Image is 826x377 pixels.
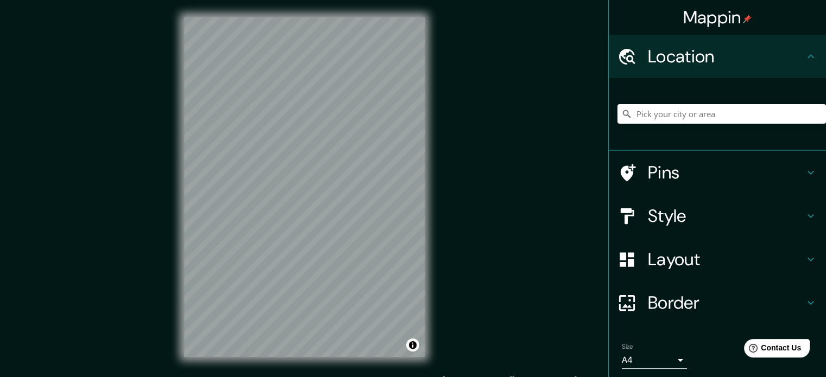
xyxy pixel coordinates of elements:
[648,46,804,67] h4: Location
[743,15,752,23] img: pin-icon.png
[648,248,804,270] h4: Layout
[622,352,687,369] div: A4
[683,7,752,28] h4: Mappin
[609,35,826,78] div: Location
[609,151,826,194] div: Pins
[729,335,814,365] iframe: Help widget launcher
[648,205,804,227] h4: Style
[406,338,419,352] button: Toggle attribution
[648,162,804,183] h4: Pins
[622,342,633,352] label: Size
[609,281,826,324] div: Border
[184,17,425,357] canvas: Map
[617,104,826,124] input: Pick your city or area
[609,194,826,238] div: Style
[648,292,804,314] h4: Border
[609,238,826,281] div: Layout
